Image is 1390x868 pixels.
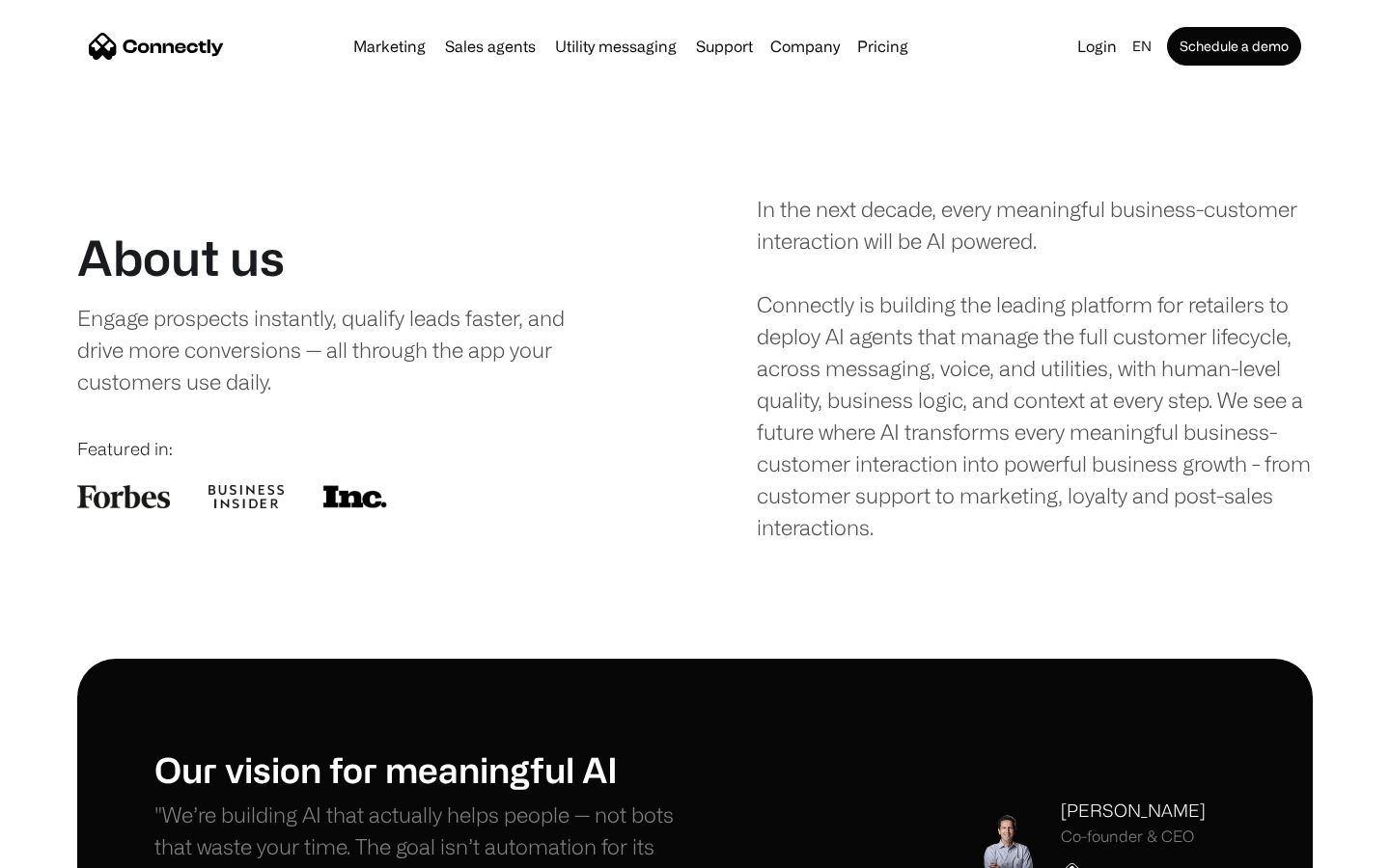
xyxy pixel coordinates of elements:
a: Support [688,39,761,54]
div: Company [770,33,840,60]
a: Pricing [849,39,916,54]
div: Co-founder & CEO [1061,827,1206,846]
h1: Our vision for meaningful AI [154,748,695,790]
div: Featured in: [77,436,633,462]
a: Schedule a demo [1167,27,1301,66]
a: Sales agents [437,39,543,54]
a: Login [1070,33,1125,60]
ul: Language list [39,834,116,861]
a: Utility messaging [547,39,684,54]
div: In the next decade, every meaningful business-customer interaction will be AI powered. Connectly ... [757,193,1313,543]
div: en [1132,33,1152,60]
a: Marketing [346,39,433,54]
aside: Language selected: English [19,832,116,861]
div: [PERSON_NAME] [1061,798,1206,824]
div: Engage prospects instantly, qualify leads faster, and drive more conversions — all through the ap... [77,302,605,397]
h1: About us [77,229,285,286]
